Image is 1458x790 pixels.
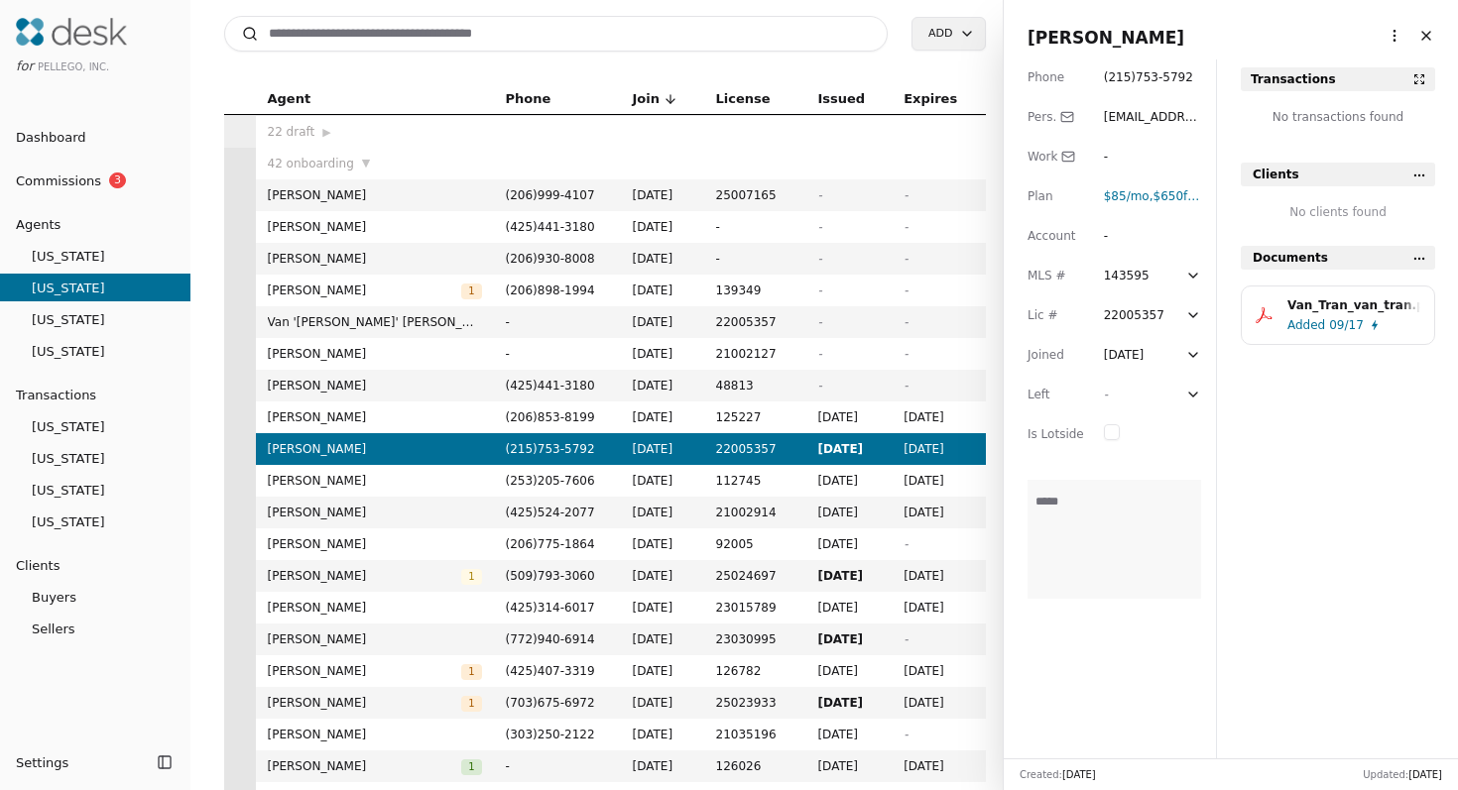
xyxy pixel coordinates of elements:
[633,439,692,459] span: [DATE]
[633,566,692,586] span: [DATE]
[716,344,794,364] span: 21002127
[1329,315,1364,335] span: 09/17
[911,17,985,51] button: Add
[1241,202,1435,222] div: No clients found
[461,283,481,299] span: 1
[633,661,692,681] span: [DATE]
[817,756,880,776] span: [DATE]
[1363,767,1442,782] div: Updated:
[716,217,794,237] span: -
[904,471,973,491] span: [DATE]
[1028,266,1084,285] div: MLS #
[817,439,880,459] span: [DATE]
[1028,385,1084,404] div: Left
[716,407,794,427] span: 125227
[268,534,482,554] span: [PERSON_NAME]
[633,344,692,364] span: [DATE]
[716,312,794,332] span: 22005357
[904,566,973,586] span: [DATE]
[904,188,908,202] span: -
[904,379,908,393] span: -
[904,439,973,459] span: [DATE]
[506,188,595,202] span: ( 206 ) 999 - 4107
[817,598,880,618] span: [DATE]
[16,58,34,73] span: for
[268,154,354,173] span: 42 onboarding
[817,693,880,713] span: [DATE]
[633,407,692,427] span: [DATE]
[716,661,794,681] span: 126782
[506,88,551,110] span: Phone
[716,185,794,205] span: 25007165
[1154,189,1203,203] span: $650 fee
[268,566,462,586] span: [PERSON_NAME]
[268,407,482,427] span: [PERSON_NAME]
[633,693,692,713] span: [DATE]
[461,693,481,713] button: 1
[1253,165,1299,184] span: Clients
[904,252,908,266] span: -
[268,725,482,744] span: [PERSON_NAME]
[461,664,481,680] span: 1
[1104,388,1108,401] span: -
[1028,226,1084,246] div: Account
[817,88,865,110] span: Issued
[268,629,482,649] span: [PERSON_NAME]
[817,661,880,681] span: [DATE]
[904,407,973,427] span: [DATE]
[1104,345,1145,365] div: [DATE]
[904,315,908,329] span: -
[461,281,481,300] button: 1
[904,503,973,522] span: [DATE]
[16,752,68,773] span: Settings
[1028,147,1084,167] div: Work
[904,88,957,110] span: Expires
[268,693,462,713] span: [PERSON_NAME]
[268,503,482,522] span: [PERSON_NAME]
[904,693,973,713] span: [DATE]
[716,725,794,744] span: 21035196
[461,759,481,775] span: 1
[716,439,794,459] span: 22005357
[633,598,692,618] span: [DATE]
[633,217,692,237] span: [DATE]
[817,188,821,202] span: -
[817,629,880,649] span: [DATE]
[1104,266,1181,285] div: 143595
[506,569,595,583] span: ( 509 ) 793 - 3060
[268,185,482,205] span: [PERSON_NAME]
[38,61,109,72] span: Pellego, Inc.
[506,664,595,678] span: ( 425 ) 407 - 3319
[817,220,821,234] span: -
[633,249,692,269] span: [DATE]
[461,756,481,776] button: 1
[904,347,908,361] span: -
[633,725,692,744] span: [DATE]
[506,537,595,551] span: ( 206 ) 775 - 1864
[633,534,692,554] span: [DATE]
[268,88,311,110] span: Agent
[461,696,481,712] span: 1
[716,471,794,491] span: 112745
[461,569,481,585] span: 1
[633,312,692,332] span: [DATE]
[506,410,595,424] span: ( 206 ) 853 - 8199
[506,506,595,519] span: ( 425 ) 524 - 2077
[633,88,660,110] span: Join
[1028,424,1084,444] div: Is Lotside
[268,122,482,142] div: 22 draft
[817,347,821,361] span: -
[1028,305,1084,325] div: Lic #
[716,281,794,300] span: 139349
[1104,110,1200,164] span: [EMAIL_ADDRESS][DOMAIN_NAME]
[1104,70,1193,84] span: ( 215 ) 753 - 5792
[1028,186,1084,206] div: Plan
[817,252,821,266] span: -
[506,756,609,776] span: -
[322,124,330,142] span: ▶
[633,756,692,776] span: [DATE]
[904,661,973,681] span: [DATE]
[268,312,482,332] span: Van '[PERSON_NAME]' [PERSON_NAME]
[461,661,481,681] button: 1
[904,598,973,618] span: [DATE]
